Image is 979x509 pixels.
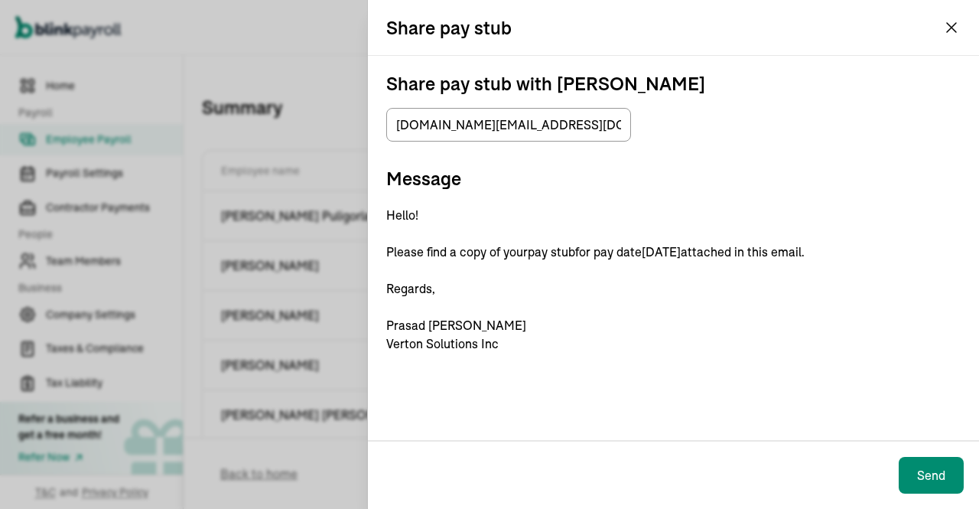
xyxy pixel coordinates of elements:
[386,71,961,96] h3: Share pay stub with [PERSON_NAME]
[386,108,631,142] input: TextInput
[386,15,512,40] h3: Share pay stub
[386,166,961,191] h3: Message
[386,206,961,353] p: Hello! Please find a copy of your pay stub for pay date [DATE] attached in this email. Regards, P...
[899,457,964,494] button: Send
